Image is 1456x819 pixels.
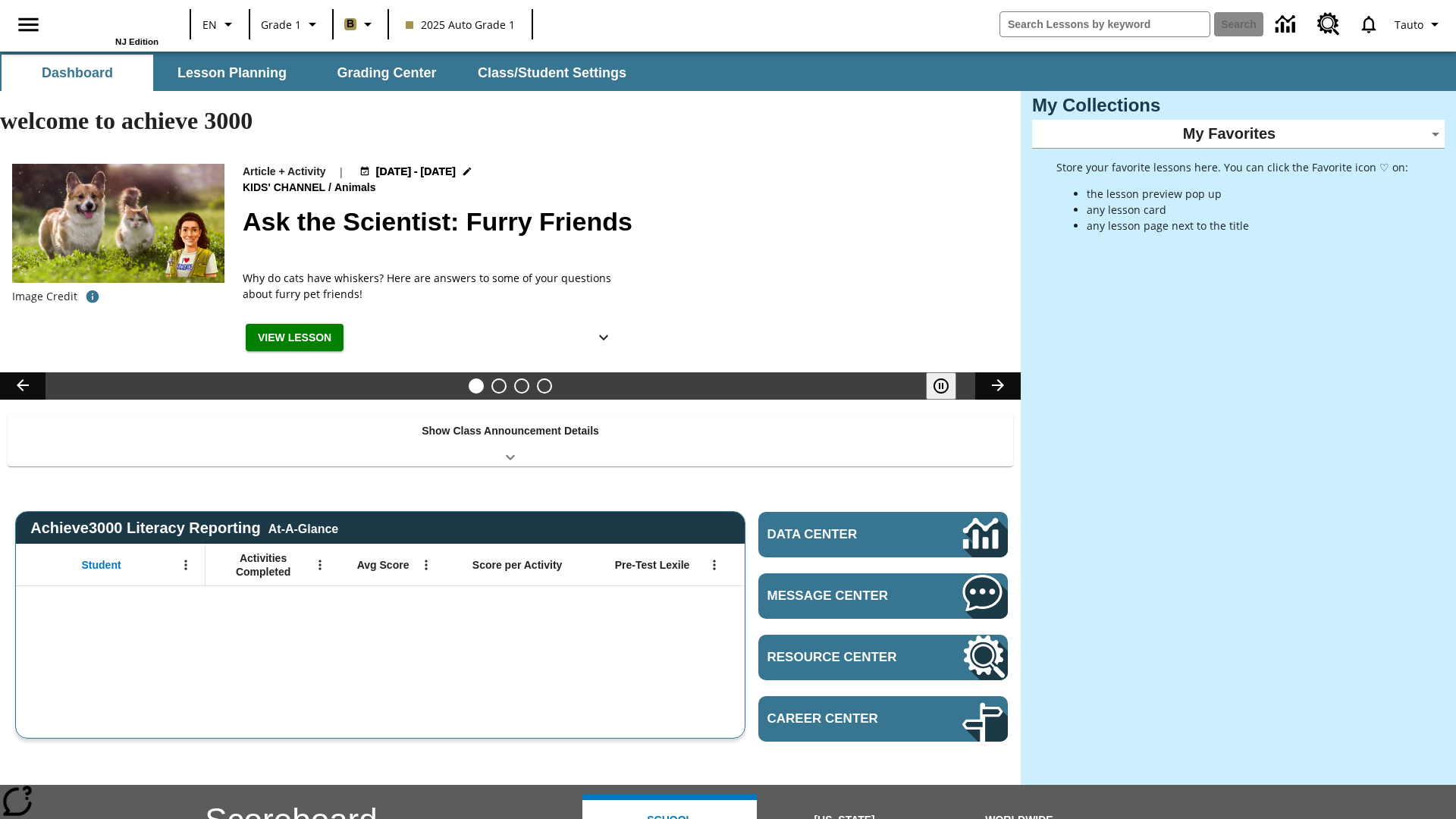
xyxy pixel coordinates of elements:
span: Achieve3000 Literacy Reporting [30,519,338,537]
span: Student [82,558,121,572]
button: Grading Center [311,55,463,91]
a: Data Center [758,512,1008,557]
button: Open Menu [415,554,438,576]
h2: Ask the Scientist: Furry Friends [243,202,1003,241]
img: Avatar of the scientist with a cat and dog standing in a grassy field in the background [12,164,224,284]
button: Grade: Grade 1, Select a grade [255,11,328,38]
li: any lesson page next to the title [1087,218,1408,234]
div: Pause [926,372,971,400]
a: Notifications [1349,5,1389,44]
div: Show Class Announcement Details [8,414,1013,466]
span: B [347,14,354,33]
button: Slide 3 Pre-release lesson [514,378,529,394]
span: Activities Completed [213,551,313,579]
a: Resource Center, Will open in new tab [758,635,1008,680]
span: Score per Activity [472,558,563,572]
div: Home [60,5,158,46]
button: Profile/Settings [1389,11,1450,38]
input: search field [1000,12,1210,36]
button: Lesson carousel, Next [975,372,1021,400]
button: Pause [926,372,956,400]
li: any lesson card [1087,202,1408,218]
div: At-A-Glance [268,519,338,536]
span: EN [202,17,217,33]
button: Dashboard [2,55,153,91]
a: Career Center [758,696,1008,742]
span: Avg Score [357,558,409,572]
button: Slide 2 Cars of the Future? [491,378,507,394]
div: My Favorites [1032,120,1445,149]
p: Show Class Announcement Details [422,423,599,439]
div: Why do cats have whiskers? Here are answers to some of your questions about furry pet friends! [243,270,622,302]
button: Open Menu [703,554,726,576]
button: Slide 1 Ask the Scientist: Furry Friends [469,378,484,394]
span: / [328,181,331,193]
span: Pre-Test Lexile [615,558,690,572]
button: Open Menu [309,554,331,576]
a: Data Center [1266,4,1308,45]
span: 2025 Auto Grade 1 [406,17,515,33]
button: Show Details [588,324,619,352]
span: | [338,164,344,180]
a: Home [60,7,158,37]
span: Tauto [1395,17,1423,33]
a: Resource Center, Will open in new tab [1308,4,1349,45]
span: Grade 1 [261,17,301,33]
span: Data Center [767,527,911,542]
button: Class/Student Settings [466,55,639,91]
button: Boost Class color is light brown. Change class color [338,11,383,38]
p: Image Credit [12,289,77,304]
button: Slide 4 Remembering Justice O'Connor [537,378,552,394]
span: Resource Center [767,650,917,665]
li: the lesson preview pop up [1087,186,1408,202]
button: Open side menu [6,2,51,47]
span: Animals [334,180,378,196]
span: [DATE] - [DATE] [376,164,456,180]
button: View Lesson [246,324,344,352]
span: NJ Edition [115,37,158,46]
button: Jul 11 - Oct 31 Choose Dates [356,164,476,180]
span: Career Center [767,711,917,726]
span: Message Center [767,588,917,604]
span: Kids' Channel [243,180,328,196]
button: Credit: background: Nataba/iStock/Getty Images Plus inset: Janos Jantner [77,283,108,310]
p: Article + Activity [243,164,326,180]
p: Store your favorite lessons here. You can click the Favorite icon ♡ on: [1056,159,1408,175]
h3: My Collections [1032,95,1445,116]
button: Lesson Planning [156,55,308,91]
button: Language: EN, Select a language [196,11,244,38]
button: Open Menu [174,554,197,576]
a: Message Center [758,573,1008,619]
